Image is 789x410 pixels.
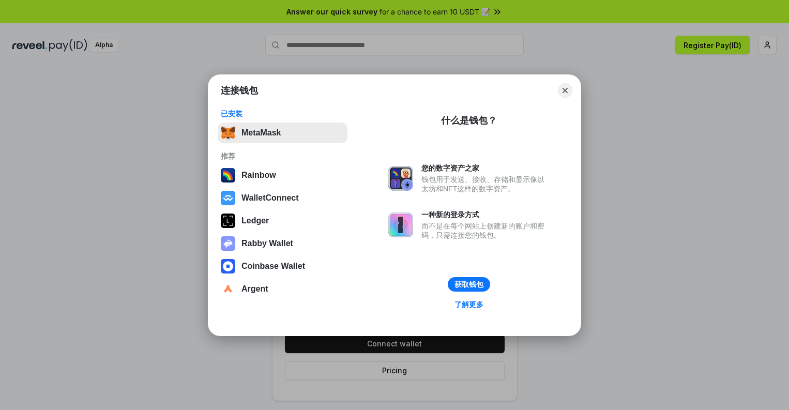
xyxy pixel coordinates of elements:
img: svg+xml,%3Csvg%20xmlns%3D%22http%3A%2F%2Fwww.w3.org%2F2000%2Fsvg%22%20fill%3D%22none%22%20viewBox... [221,236,235,251]
a: 了解更多 [448,298,490,311]
button: Rainbow [218,165,347,186]
img: svg+xml,%3Csvg%20xmlns%3D%22http%3A%2F%2Fwww.w3.org%2F2000%2Fsvg%22%20width%3D%2228%22%20height%3... [221,214,235,228]
button: Close [558,83,572,98]
div: 已安装 [221,109,344,118]
button: MetaMask [218,123,347,143]
div: Coinbase Wallet [241,262,305,271]
div: 而不是在每个网站上创建新的账户和密码，只需连接您的钱包。 [421,221,550,240]
div: Rabby Wallet [241,239,293,248]
div: 了解更多 [454,300,483,309]
button: WalletConnect [218,188,347,208]
div: Ledger [241,216,269,225]
div: 推荐 [221,151,344,161]
div: Argent [241,284,268,294]
img: svg+xml,%3Csvg%20xmlns%3D%22http%3A%2F%2Fwww.w3.org%2F2000%2Fsvg%22%20fill%3D%22none%22%20viewBox... [388,212,413,237]
img: svg+xml,%3Csvg%20width%3D%2228%22%20height%3D%2228%22%20viewBox%3D%220%200%2028%2028%22%20fill%3D... [221,191,235,205]
img: svg+xml,%3Csvg%20width%3D%2228%22%20height%3D%2228%22%20viewBox%3D%220%200%2028%2028%22%20fill%3D... [221,259,235,274]
button: Argent [218,279,347,299]
button: Rabby Wallet [218,233,347,254]
div: MetaMask [241,128,281,138]
button: 获取钱包 [448,277,490,292]
img: svg+xml,%3Csvg%20xmlns%3D%22http%3A%2F%2Fwww.w3.org%2F2000%2Fsvg%22%20fill%3D%22none%22%20viewBox... [388,166,413,191]
img: svg+xml,%3Csvg%20fill%3D%22none%22%20height%3D%2233%22%20viewBox%3D%220%200%2035%2033%22%20width%... [221,126,235,140]
img: svg+xml,%3Csvg%20width%3D%22120%22%20height%3D%22120%22%20viewBox%3D%220%200%20120%20120%22%20fil... [221,168,235,183]
div: 获取钱包 [454,280,483,289]
button: Coinbase Wallet [218,256,347,277]
div: 钱包用于发送、接收、存储和显示像以太坊和NFT这样的数字资产。 [421,175,550,193]
div: 您的数字资产之家 [421,163,550,173]
div: WalletConnect [241,193,299,203]
h1: 连接钱包 [221,84,258,97]
button: Ledger [218,210,347,231]
div: 一种新的登录方式 [421,210,550,219]
img: svg+xml,%3Csvg%20width%3D%2228%22%20height%3D%2228%22%20viewBox%3D%220%200%2028%2028%22%20fill%3D... [221,282,235,296]
div: Rainbow [241,171,276,180]
div: 什么是钱包？ [441,114,497,127]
